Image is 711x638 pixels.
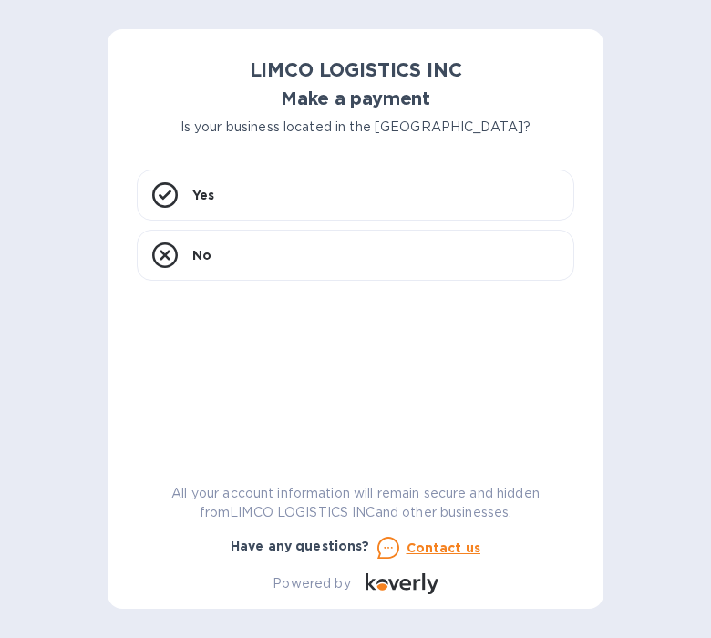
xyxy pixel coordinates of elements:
[137,484,574,522] p: All your account information will remain secure and hidden from LIMCO LOGISTICS INC and other bus...
[250,58,462,81] b: LIMCO LOGISTICS INC
[192,246,211,264] p: No
[137,88,574,109] h1: Make a payment
[192,186,214,204] p: Yes
[137,118,574,137] p: Is your business located in the [GEOGRAPHIC_DATA]?
[273,574,350,593] p: Powered by
[231,539,370,553] b: Have any questions?
[407,540,481,555] u: Contact us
